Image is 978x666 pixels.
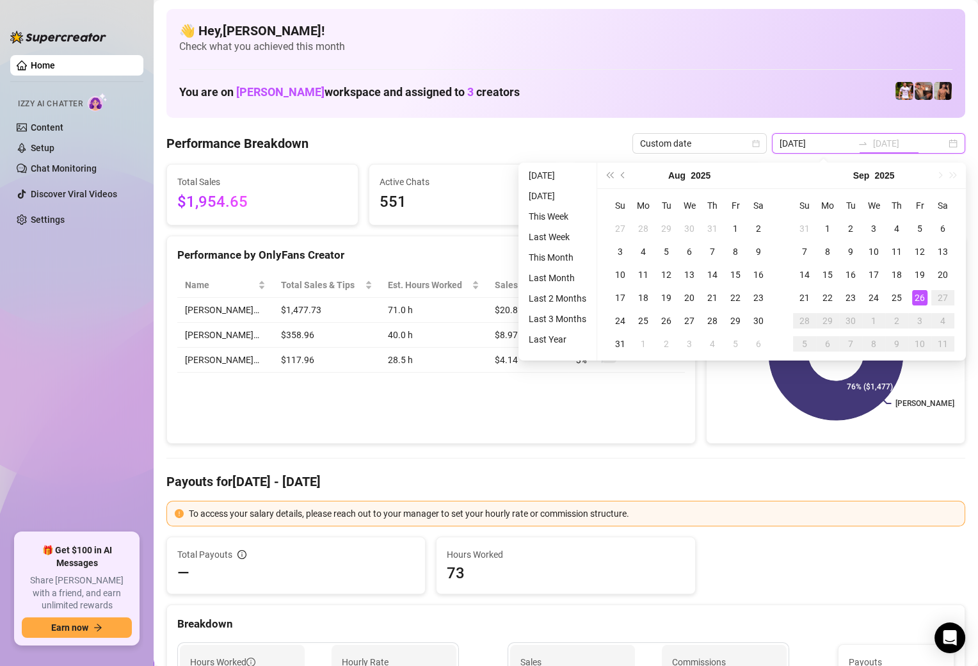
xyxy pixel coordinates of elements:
[820,290,835,305] div: 22
[931,263,954,286] td: 2025-09-20
[609,240,632,263] td: 2025-08-03
[843,290,858,305] div: 23
[751,313,766,329] div: 30
[728,221,743,236] div: 1
[487,298,568,323] td: $20.81
[912,290,927,305] div: 26
[793,194,816,217] th: Su
[273,323,380,348] td: $358.96
[866,313,881,329] div: 1
[705,290,720,305] div: 21
[177,563,189,583] span: —
[177,615,954,633] div: Breakdown
[912,267,927,282] div: 19
[908,194,931,217] th: Fr
[678,263,701,286] td: 2025-08-13
[659,313,674,329] div: 26
[862,309,885,332] td: 2025-10-01
[839,309,862,332] td: 2025-09-30
[678,309,701,332] td: 2025-08-27
[177,247,685,264] div: Performance by OnlyFans Creator
[613,244,628,259] div: 3
[931,286,954,309] td: 2025-09-27
[88,93,108,111] img: AI Chatter
[915,82,933,100] img: Osvaldo
[701,309,724,332] td: 2025-08-28
[701,332,724,355] td: 2025-09-04
[380,190,550,215] span: 551
[273,298,380,323] td: $1,477.73
[728,267,743,282] div: 15
[678,240,701,263] td: 2025-08-06
[236,85,325,99] span: [PERSON_NAME]
[659,336,674,352] div: 2
[912,313,927,329] div: 3
[524,250,591,265] li: This Month
[705,244,720,259] div: 7
[524,188,591,204] li: [DATE]
[797,290,812,305] div: 21
[912,336,927,352] div: 10
[281,278,362,292] span: Total Sales & Tips
[931,194,954,217] th: Sa
[632,194,655,217] th: Mo
[682,290,697,305] div: 20
[380,348,488,373] td: 28.5 h
[22,617,132,638] button: Earn nowarrow-right
[889,313,904,329] div: 2
[866,290,881,305] div: 24
[797,267,812,282] div: 14
[862,286,885,309] td: 2025-09-24
[889,267,904,282] div: 18
[678,286,701,309] td: 2025-08-20
[839,286,862,309] td: 2025-09-23
[935,244,950,259] div: 13
[31,122,63,133] a: Content
[908,217,931,240] td: 2025-09-05
[935,336,950,352] div: 11
[705,221,720,236] div: 31
[632,217,655,240] td: 2025-07-28
[751,336,766,352] div: 6
[487,323,568,348] td: $8.97
[797,221,812,236] div: 31
[793,263,816,286] td: 2025-09-14
[816,263,839,286] td: 2025-09-15
[659,290,674,305] div: 19
[659,267,674,282] div: 12
[678,217,701,240] td: 2025-07-30
[780,136,853,150] input: Start date
[820,244,835,259] div: 8
[609,194,632,217] th: Su
[895,82,913,100] img: Hector
[613,336,628,352] div: 31
[793,240,816,263] td: 2025-09-07
[682,221,697,236] div: 30
[843,244,858,259] div: 9
[18,98,83,110] span: Izzy AI Chatter
[655,332,678,355] td: 2025-09-02
[705,313,720,329] div: 28
[632,286,655,309] td: 2025-08-18
[793,286,816,309] td: 2025-09-21
[487,348,568,373] td: $4.14
[632,263,655,286] td: 2025-08-11
[908,309,931,332] td: 2025-10-03
[632,309,655,332] td: 2025-08-25
[724,217,747,240] td: 2025-08-01
[843,267,858,282] div: 16
[866,336,881,352] div: 8
[724,240,747,263] td: 2025-08-08
[747,332,770,355] td: 2025-09-06
[177,323,273,348] td: [PERSON_NAME]…
[816,194,839,217] th: Mo
[636,290,651,305] div: 18
[22,544,132,569] span: 🎁 Get $100 in AI Messages
[747,240,770,263] td: 2025-08-09
[747,194,770,217] th: Sa
[380,323,488,348] td: 40.0 h
[93,623,102,632] span: arrow-right
[816,240,839,263] td: 2025-09-08
[613,221,628,236] div: 27
[728,244,743,259] div: 8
